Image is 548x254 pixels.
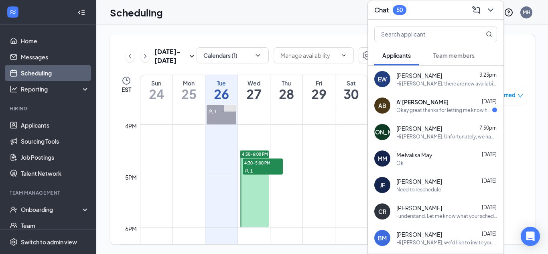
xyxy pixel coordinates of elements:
[250,168,253,174] span: 1
[126,50,134,62] button: ChevronLeft
[378,102,386,110] div: AB
[378,207,386,215] div: CR
[21,133,89,149] a: Sourcing Tools
[303,87,335,101] h1: 29
[10,105,88,112] div: Hiring
[270,79,302,87] div: Thu
[238,79,270,87] div: Wed
[21,117,89,133] a: Applicants
[523,9,530,16] div: MH
[238,87,270,101] h1: 27
[254,51,262,59] svg: ChevronDown
[396,177,442,185] span: [PERSON_NAME]
[504,8,513,17] svg: QuestionInfo
[396,80,497,87] div: Hi [PERSON_NAME], there are new availabilities for an interview. This is a reminder to schedule y...
[374,6,389,14] h3: Chat
[470,4,483,16] button: ComposeMessage
[173,75,205,105] a: August 25, 2025
[270,75,302,105] a: August 28, 2025
[482,231,497,237] span: [DATE]
[187,51,197,61] svg: SmallChevronDown
[141,51,149,61] svg: ChevronRight
[238,75,270,105] a: August 27, 2025
[482,204,497,210] span: [DATE]
[280,51,337,60] input: Manage availability
[197,47,269,63] button: Calendars (1)ChevronDown
[486,5,495,15] svg: ChevronDown
[396,160,404,167] div: Ok
[486,31,492,37] svg: MagnifyingGlass
[303,79,335,87] div: Fri
[10,238,18,246] svg: Settings
[521,227,540,246] div: Open Intercom Messenger
[10,189,88,196] div: Team Management
[380,181,385,189] div: JF
[208,109,213,114] svg: User
[173,87,205,101] h1: 25
[124,173,138,182] div: 5pm
[479,72,497,78] span: 3:23pm
[378,75,387,83] div: EW
[396,71,442,79] span: [PERSON_NAME]
[396,133,497,140] div: Hi [PERSON_NAME]. Unfortunately, we had to reschedule your interview with [DEMOGRAPHIC_DATA]-fil-...
[173,79,205,87] div: Mon
[396,151,432,159] span: Melvalisa May
[21,85,90,93] div: Reporting
[396,186,441,193] div: Need to reschedule
[359,47,375,63] button: Settings
[482,151,497,157] span: [DATE]
[21,33,89,49] a: Home
[122,85,131,93] span: EST
[482,178,497,184] span: [DATE]
[303,75,335,105] a: August 29, 2025
[140,75,173,105] a: August 24, 2025
[141,50,150,62] button: ChevronRight
[396,213,497,219] div: i understand. Let me know what your schedule looks like and we can try to figure out what’s best.
[479,125,497,131] span: 7:50pm
[21,217,89,234] a: Team
[10,205,18,213] svg: UserCheck
[335,75,367,105] a: August 30, 2025
[205,75,237,105] a: August 26, 2025
[396,98,449,106] span: A’[PERSON_NAME]
[335,79,367,87] div: Sat
[21,49,89,65] a: Messages
[242,151,268,157] span: 4:30-6:00 PM
[396,204,442,212] span: [PERSON_NAME]
[21,149,89,165] a: Job Postings
[21,205,83,213] div: Onboarding
[126,51,134,61] svg: ChevronLeft
[518,93,523,99] span: down
[482,98,497,104] span: [DATE]
[10,85,18,93] svg: Analysis
[396,107,492,114] div: Okay great thanks for letting me know hoping for this opportunity
[433,52,475,59] span: Team members
[375,26,470,42] input: Search applicant
[21,165,89,181] a: Talent Network
[341,52,347,59] svg: ChevronDown
[382,52,411,59] span: Applicants
[77,8,85,16] svg: Collapse
[205,87,237,101] h1: 26
[335,87,367,101] h1: 30
[122,76,131,85] svg: Clock
[21,238,77,246] div: Switch to admin view
[471,5,481,15] svg: ComposeMessage
[205,79,237,87] div: Tue
[243,158,283,167] span: 4:30-5:00 PM
[124,122,138,130] div: 4pm
[396,6,403,13] div: 50
[378,234,387,242] div: BM
[362,51,371,60] svg: Settings
[21,65,89,81] a: Scheduling
[359,128,406,136] div: [PERSON_NAME]
[154,47,187,65] h3: [DATE] - [DATE]
[484,4,497,16] button: ChevronDown
[396,124,442,132] span: [PERSON_NAME]
[9,8,17,16] svg: WorkstreamLogo
[396,239,497,246] div: Hi [PERSON_NAME], we'd like to invite you to a meeting with [DEMOGRAPHIC_DATA]-fil-A for Evening ...
[140,87,173,101] h1: 24
[378,154,387,163] div: MM
[270,87,302,101] h1: 28
[110,6,163,19] h1: Scheduling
